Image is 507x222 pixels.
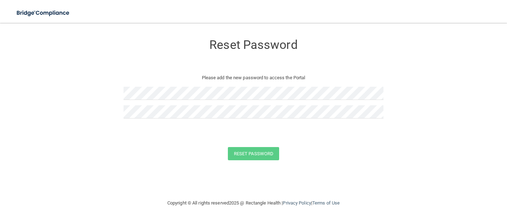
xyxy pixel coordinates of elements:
[129,74,378,82] p: Please add the new password to access the Portal
[228,147,279,160] button: Reset Password
[384,172,498,200] iframe: Drift Widget Chat Controller
[124,38,383,51] h3: Reset Password
[124,192,383,215] div: Copyright © All rights reserved 2025 @ Rectangle Health | |
[11,6,76,20] img: bridge_compliance_login_screen.278c3ca4.svg
[283,200,311,206] a: Privacy Policy
[312,200,340,206] a: Terms of Use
